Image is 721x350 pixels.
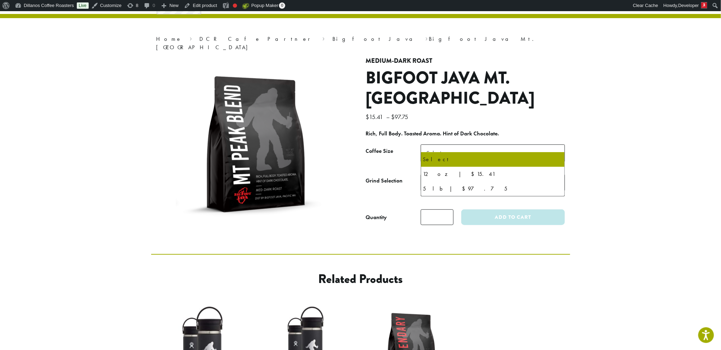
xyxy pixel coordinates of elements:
h1: Bigfoot Java Mt. [GEOGRAPHIC_DATA] [366,68,565,108]
a: Bigfoot Java [332,35,418,43]
span: Select [424,146,449,160]
nav: Breadcrumb [156,35,565,52]
bdi: 15.41 [366,113,385,121]
div: Quantity [366,213,387,222]
a: Home [156,35,182,43]
a: DCR Cafe Partner [199,35,315,43]
button: Add to cart [461,209,565,225]
span: Select [421,144,565,162]
a: Live [77,2,89,9]
label: Grind Selection [366,176,421,186]
span: 0 [279,2,285,9]
b: Rich, Full Body. Toasted Aroma. Hint of Dark Chocolate. [366,130,499,137]
h4: Medium-Dark Roast [366,57,565,65]
li: Select [421,152,565,167]
h2: Related products [207,271,514,286]
span: $ [366,113,369,121]
span: Developer [678,3,699,8]
input: Product quantity [421,209,454,225]
span: › [323,32,325,43]
span: › [190,32,192,43]
bdi: 97.75 [391,113,410,121]
div: 5 lb | $97.75 [423,184,562,194]
div: Needs improvement [233,3,237,8]
label: Coffee Size [366,146,421,156]
span: – [387,113,390,121]
span: › [425,32,428,43]
span: $ [391,113,395,121]
div: 12 oz | $15.41 [423,169,562,179]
